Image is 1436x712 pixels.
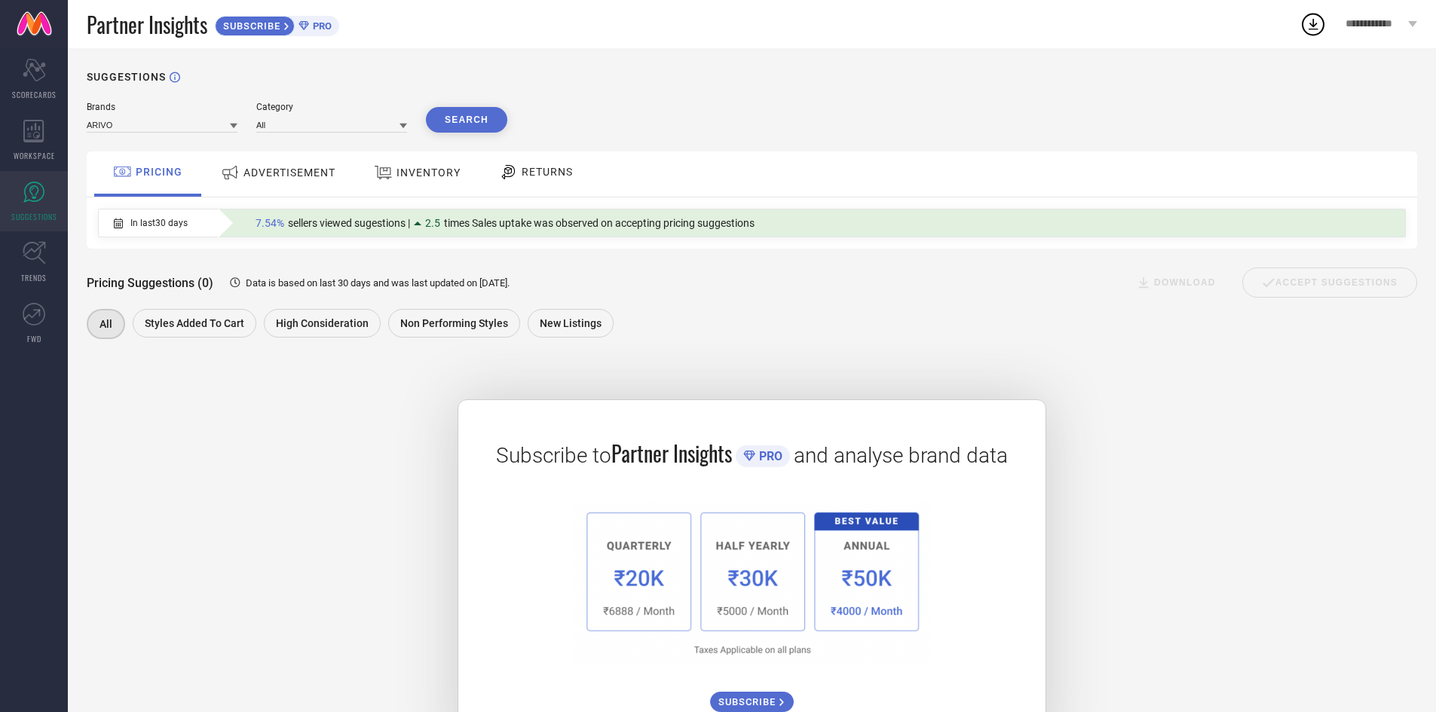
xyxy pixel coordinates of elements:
[145,317,244,329] span: Styles Added To Cart
[100,318,112,330] span: All
[87,9,207,40] span: Partner Insights
[444,217,755,229] span: times Sales uptake was observed on accepting pricing suggestions
[496,443,611,468] span: Subscribe to
[21,272,47,283] span: TRENDS
[87,276,213,290] span: Pricing Suggestions (0)
[426,107,507,133] button: Search
[215,12,339,36] a: SUBSCRIBEPRO
[400,317,508,329] span: Non Performing Styles
[794,443,1008,468] span: and analyse brand data
[522,166,573,178] span: RETURNS
[276,317,369,329] span: High Consideration
[755,449,782,463] span: PRO
[243,167,335,179] span: ADVERTISEMENT
[710,680,794,712] a: SUBSCRIBE
[246,277,510,289] span: Data is based on last 30 days and was last updated on [DATE] .
[611,438,732,469] span: Partner Insights
[309,20,332,32] span: PRO
[397,167,461,179] span: INVENTORY
[256,217,284,229] span: 7.54%
[572,499,931,665] img: 1a6fb96cb29458d7132d4e38d36bc9c7.png
[87,102,237,112] div: Brands
[216,20,284,32] span: SUBSCRIBE
[540,317,602,329] span: New Listings
[718,696,779,707] span: SUBSCRIBE
[1300,11,1327,38] div: Open download list
[288,217,410,229] span: sellers viewed sugestions |
[27,333,41,344] span: FWD
[87,71,166,83] h1: SUGGESTIONS
[14,150,55,161] span: WORKSPACE
[12,89,57,100] span: SCORECARDS
[136,166,182,178] span: PRICING
[130,218,188,228] span: In last 30 days
[425,217,440,229] span: 2.5
[11,211,57,222] span: SUGGESTIONS
[256,102,407,112] div: Category
[1242,267,1417,298] div: Accept Suggestions
[248,213,762,233] div: Percentage of sellers who have viewed suggestions for the current Insight Type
